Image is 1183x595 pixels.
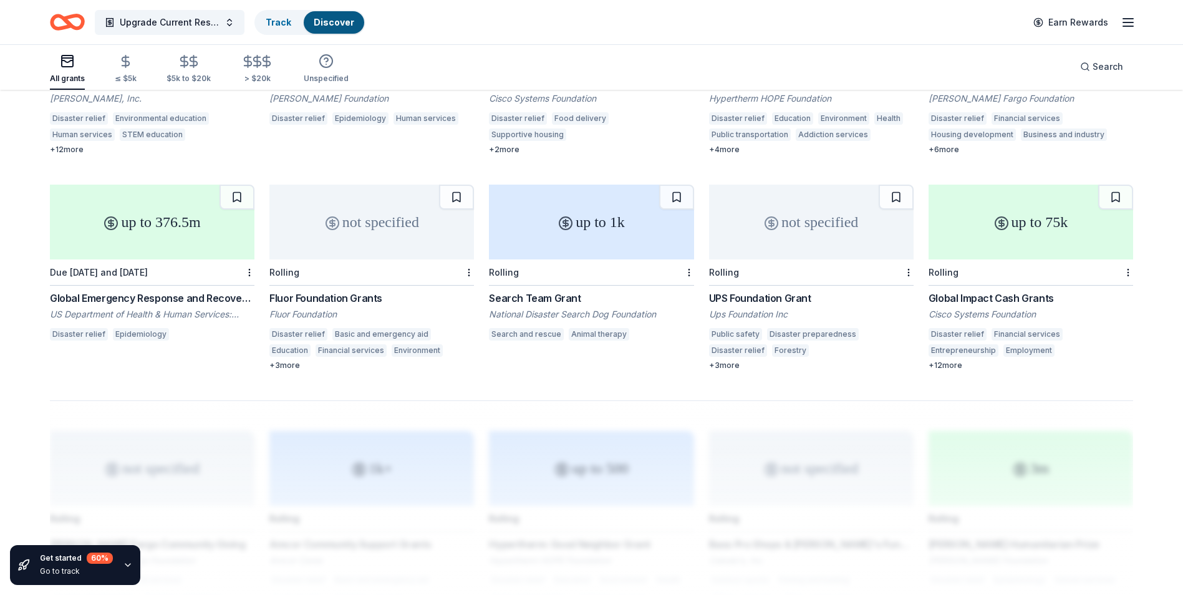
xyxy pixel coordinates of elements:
[241,74,274,84] div: > $20k
[392,344,443,357] div: Environment
[929,308,1133,321] div: Cisco Systems Foundation
[50,185,254,344] a: up to 376.5mDue [DATE] and [DATE]Global Emergency Response and Recovery Partner Engagement: Expan...
[929,145,1133,155] div: + 6 more
[709,128,791,141] div: Public transportation
[167,74,211,84] div: $5k to $20k
[929,128,1016,141] div: Housing development
[95,10,244,35] button: Upgrade Current Rescue Toosl
[167,49,211,90] button: $5k to $20k
[709,92,914,105] div: Hypertherm HOPE Foundation
[772,112,813,125] div: Education
[489,267,519,278] div: Rolling
[1026,11,1116,34] a: Earn Rewards
[709,145,914,155] div: + 4 more
[50,267,148,278] div: Due [DATE] and [DATE]
[241,49,274,90] button: > $20k
[269,267,299,278] div: Rolling
[929,291,1133,306] div: Global Impact Cash Grants
[314,17,354,27] a: Discover
[269,308,474,321] div: Fluor Foundation
[709,308,914,321] div: Ups Foundation Inc
[115,49,137,90] button: ≤ $5k
[489,328,564,341] div: Search and rescue
[489,185,693,344] a: up to 1kRollingSearch Team GrantNational Disaster Search Dog FoundationSearch and rescueAnimal th...
[992,112,1063,125] div: Financial services
[929,92,1133,105] div: [PERSON_NAME] Fargo Foundation
[992,328,1063,341] div: Financial services
[929,185,1133,259] div: up to 75k
[489,128,566,141] div: Supportive housing
[316,344,387,357] div: Financial services
[552,112,609,125] div: Food delivery
[332,328,431,341] div: Basic and emergency aid
[304,49,349,90] button: Unspecified
[269,360,474,370] div: + 3 more
[304,74,349,84] div: Unspecified
[818,112,869,125] div: Environment
[489,145,693,155] div: + 2 more
[489,92,693,105] div: Cisco Systems Foundation
[772,344,809,357] div: Forestry
[269,92,474,105] div: [PERSON_NAME] Foundation
[929,185,1133,370] a: up to 75kRollingGlobal Impact Cash GrantsCisco Systems FoundationDisaster reliefFinancial service...
[50,92,254,105] div: [PERSON_NAME], Inc.
[709,185,914,259] div: not specified
[767,328,859,341] div: Disaster preparedness
[1003,344,1055,357] div: Employment
[50,49,85,90] button: All grants
[254,10,365,35] button: TrackDiscover
[929,112,987,125] div: Disaster relief
[1093,59,1123,74] span: Search
[50,291,254,306] div: Global Emergency Response and Recovery Partner Engagement: Expanding Efforts and Strategies to Im...
[40,566,113,576] div: Go to track
[709,328,762,341] div: Public safety
[269,185,474,259] div: not specified
[266,17,291,27] a: Track
[190,128,241,141] div: Environment
[50,7,85,37] a: Home
[874,112,903,125] div: Health
[87,553,113,564] div: 60 %
[489,185,693,259] div: up to 1k
[269,344,311,357] div: Education
[113,112,209,125] div: Environmental education
[50,328,108,341] div: Disaster relief
[113,328,169,341] div: Epidemiology
[569,328,629,341] div: Animal therapy
[1021,128,1107,141] div: Business and industry
[269,328,327,341] div: Disaster relief
[40,553,113,564] div: Get started
[709,344,767,357] div: Disaster relief
[269,185,474,370] a: not specifiedRollingFluor Foundation GrantsFluor FoundationDisaster reliefBasic and emergency aid...
[929,328,987,341] div: Disaster relief
[489,112,547,125] div: Disaster relief
[709,360,914,370] div: + 3 more
[709,267,739,278] div: Rolling
[269,291,474,306] div: Fluor Foundation Grants
[115,74,137,84] div: ≤ $5k
[796,128,871,141] div: Addiction services
[929,344,998,357] div: Entrepreneurship
[120,15,220,30] span: Upgrade Current Rescue Toosl
[394,112,458,125] div: Human services
[332,112,389,125] div: Epidemiology
[50,74,85,84] div: All grants
[929,360,1133,370] div: + 12 more
[120,128,185,141] div: STEM education
[50,128,115,141] div: Human services
[709,112,767,125] div: Disaster relief
[929,267,958,278] div: Rolling
[709,291,914,306] div: UPS Foundation Grant
[1070,54,1133,79] button: Search
[709,185,914,370] a: not specifiedRollingUPS Foundation GrantUps Foundation IncPublic safetyDisaster preparednessDisas...
[50,185,254,259] div: up to 376.5m
[489,308,693,321] div: National Disaster Search Dog Foundation
[269,112,327,125] div: Disaster relief
[489,291,693,306] div: Search Team Grant
[50,145,254,155] div: + 12 more
[50,112,108,125] div: Disaster relief
[50,308,254,321] div: US Department of Health & Human Services: Centers for Disease Control & Prevention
